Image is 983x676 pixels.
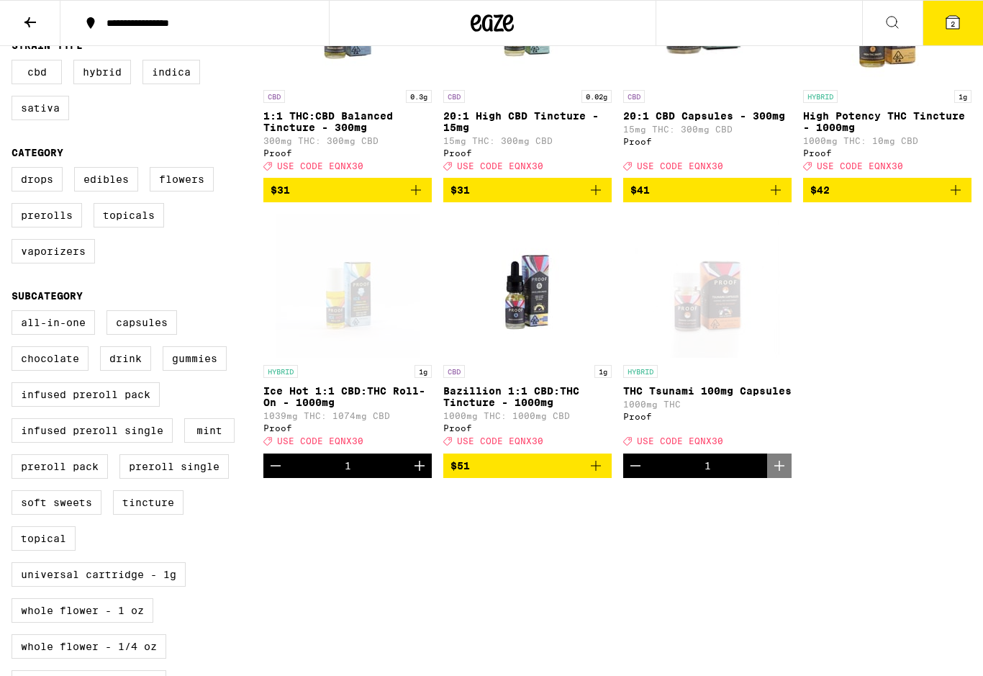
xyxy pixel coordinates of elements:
[12,290,83,302] legend: Subcategory
[74,167,138,191] label: Edibles
[12,418,173,443] label: Infused Preroll Single
[623,178,792,202] button: Add to bag
[263,178,432,202] button: Add to bag
[407,454,432,478] button: Increment
[803,90,838,103] p: HYBRID
[263,90,285,103] p: CBD
[184,418,235,443] label: Mint
[12,382,160,407] label: Infused Preroll Pack
[263,110,432,133] p: 1:1 THC:CBD Balanced Tincture - 300mg
[119,454,229,479] label: Preroll Single
[263,454,288,478] button: Decrement
[817,161,903,171] span: USE CODE EQNX30
[803,110,971,133] p: High Potency THC Tincture - 1000mg
[263,365,298,378] p: HYBRID
[107,310,177,335] label: Capsules
[443,365,465,378] p: CBD
[623,110,792,122] p: 20:1 CBD Capsules - 300mg
[12,167,63,191] label: Drops
[767,454,792,478] button: Increment
[581,90,612,103] p: 0.02g
[73,60,131,84] label: Hybrid
[163,346,227,371] label: Gummies
[443,110,612,133] p: 20:1 High CBD Tincture - 15mg
[803,148,971,158] div: Proof
[12,96,69,120] label: Sativa
[594,365,612,378] p: 1g
[810,184,830,196] span: $42
[450,460,470,472] span: $51
[457,437,543,446] span: USE CODE EQNX30
[623,400,792,409] p: 1000mg THC
[415,365,432,378] p: 1g
[623,454,648,478] button: Decrement
[443,214,612,453] a: Open page for Bazillion 1:1 CBD:THC Tincture - 1000mg from Proof
[637,437,723,446] span: USE CODE EQNX30
[12,634,166,659] label: Whole Flower - 1/4 oz
[12,60,62,84] label: CBD
[443,423,612,433] div: Proof
[443,411,612,420] p: 1000mg THC: 1000mg CBD
[630,184,650,196] span: $41
[12,310,95,335] label: All-In-One
[443,385,612,408] p: Bazillion 1:1 CBD:THC Tincture - 1000mg
[277,437,363,446] span: USE CODE EQNX30
[923,1,983,45] button: 2
[803,178,971,202] button: Add to bag
[12,490,101,515] label: Soft Sweets
[623,412,792,421] div: Proof
[623,125,792,134] p: 15mg THC: 300mg CBD
[443,178,612,202] button: Add to bag
[623,385,792,397] p: THC Tsunami 100mg Capsules
[150,167,214,191] label: Flowers
[100,346,151,371] label: Drink
[12,562,186,587] label: Universal Cartridge - 1g
[623,90,645,103] p: CBD
[623,137,792,146] div: Proof
[951,19,955,28] span: 2
[113,490,184,515] label: Tincture
[271,184,290,196] span: $31
[12,346,89,371] label: Chocolate
[443,136,612,145] p: 15mg THC: 300mg CBD
[12,454,108,479] label: Preroll Pack
[12,239,95,263] label: Vaporizers
[623,214,792,453] a: Open page for THC Tsunami 100mg Capsules from Proof
[456,214,599,358] img: Proof - Bazillion 1:1 CBD:THC Tincture - 1000mg
[263,385,432,408] p: Ice Hot 1:1 CBD:THC Roll-On - 1000mg
[94,203,164,227] label: Topicals
[443,148,612,158] div: Proof
[263,214,432,453] a: Open page for Ice Hot 1:1 CBD:THC Roll-On - 1000mg from Proof
[954,90,971,103] p: 1g
[443,454,612,478] button: Add to bag
[12,526,76,551] label: Topical
[450,184,470,196] span: $31
[12,203,82,227] label: Prerolls
[345,460,351,472] div: 1
[705,460,711,472] div: 1
[142,60,200,84] label: Indica
[263,411,432,420] p: 1039mg THC: 1074mg CBD
[277,161,363,171] span: USE CODE EQNX30
[457,161,543,171] span: USE CODE EQNX30
[12,147,63,158] legend: Category
[263,423,432,433] div: Proof
[263,148,432,158] div: Proof
[406,90,432,103] p: 0.3g
[623,365,658,378] p: HYBRID
[803,136,971,145] p: 1000mg THC: 10mg CBD
[12,598,153,623] label: Whole Flower - 1 oz
[637,161,723,171] span: USE CODE EQNX30
[443,90,465,103] p: CBD
[263,136,432,145] p: 300mg THC: 300mg CBD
